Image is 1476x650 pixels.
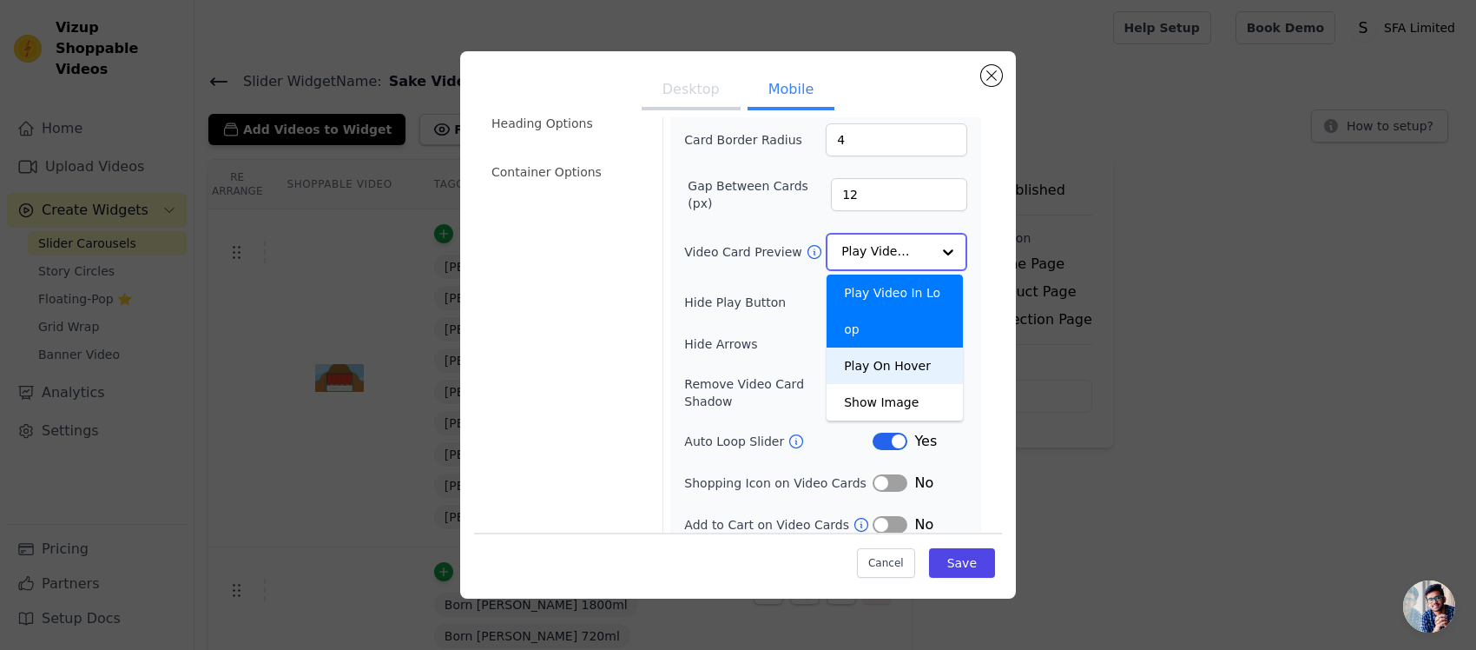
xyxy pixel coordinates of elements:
div: Play On Hover [827,348,963,384]
a: Open chat [1403,580,1455,633]
button: Desktop [642,72,741,110]
span: No [914,514,933,535]
label: Gap Between Cards (px) [688,177,831,212]
label: Auto Loop Slider [684,433,787,450]
li: Container Options [481,155,652,189]
span: Yes [914,431,937,452]
div: Show Image [827,384,963,421]
div: Play Video In Loop [827,275,963,348]
button: Close modal [981,65,1002,86]
label: Hide Play Button [684,294,873,311]
span: No [914,473,933,494]
label: Add to Cart on Video Cards [684,516,853,534]
label: Shopping Icon on Video Cards [684,474,866,492]
label: Card Border Radius [684,131,802,149]
button: Save [929,548,995,578]
button: Cancel [857,548,915,578]
li: Heading Options [481,106,652,141]
label: Hide Arrows [684,335,873,353]
label: Remove Video Card Shadow [684,375,855,410]
button: Mobile [748,72,834,110]
label: Video Card Preview [684,243,805,261]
